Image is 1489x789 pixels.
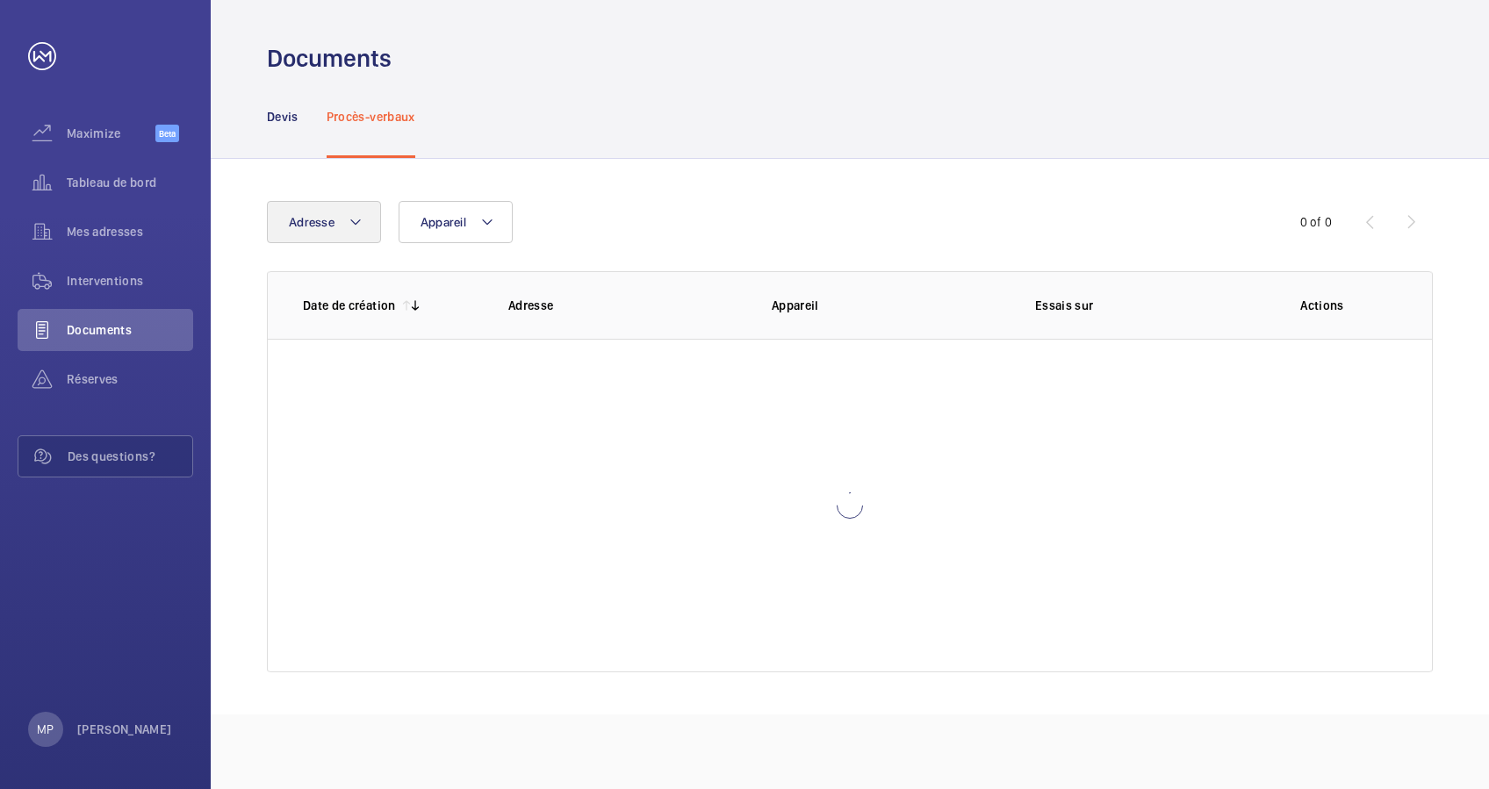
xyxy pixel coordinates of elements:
[67,125,155,142] span: Maximize
[77,721,172,738] p: [PERSON_NAME]
[267,108,299,126] p: Devis
[267,42,392,75] h1: Documents
[67,321,193,339] span: Documents
[772,297,1007,314] p: Appareil
[67,174,193,191] span: Tableau de bord
[1248,297,1397,314] p: Actions
[67,223,193,240] span: Mes adresses
[1035,297,1219,314] p: Essais sur
[67,272,193,290] span: Interventions
[303,297,396,314] p: Date de création
[421,215,466,229] span: Appareil
[68,448,192,465] span: Des questions?
[37,721,54,738] p: MP
[267,201,381,243] button: Adresse
[399,201,513,243] button: Appareil
[1300,213,1332,231] div: 0 of 0
[67,370,193,388] span: Réserves
[327,108,415,126] p: Procès-verbaux
[508,297,744,314] p: Adresse
[289,215,334,229] span: Adresse
[155,125,179,142] span: Beta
